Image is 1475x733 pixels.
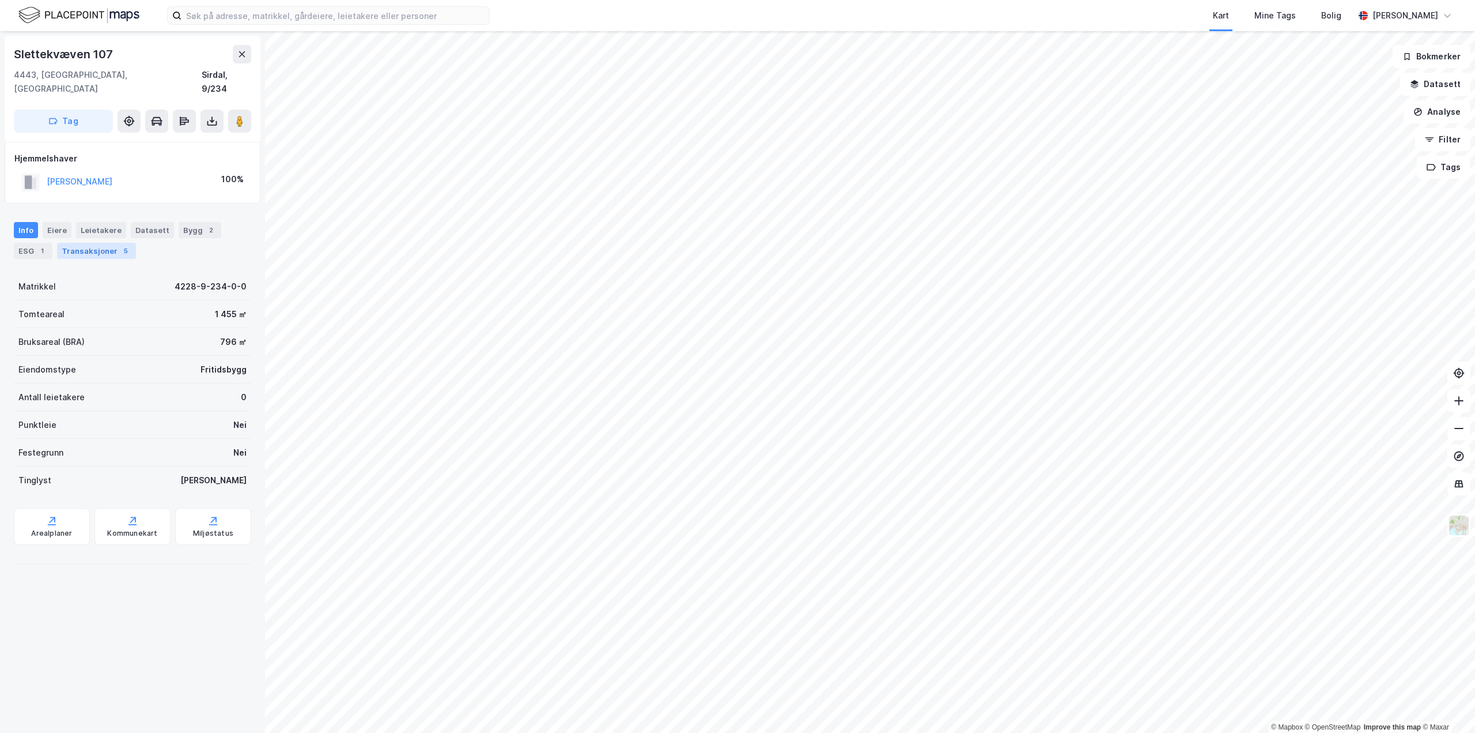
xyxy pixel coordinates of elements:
a: Mapbox [1271,723,1303,731]
img: Z [1448,514,1470,536]
button: Filter [1415,128,1470,151]
div: Mine Tags [1254,9,1296,22]
div: 5 [120,245,131,257]
div: Kart [1213,9,1229,22]
button: Datasett [1400,73,1470,96]
input: Søk på adresse, matrikkel, gårdeiere, leietakere eller personer [181,7,489,24]
div: Datasett [131,222,174,238]
div: Festegrunn [18,446,63,460]
button: Bokmerker [1393,45,1470,68]
div: 796 ㎡ [220,335,247,349]
div: 100% [221,172,244,186]
div: Eiere [43,222,71,238]
div: Nei [233,418,247,432]
button: Tag [14,110,113,133]
div: 4443, [GEOGRAPHIC_DATA], [GEOGRAPHIC_DATA] [14,68,202,96]
div: Punktleie [18,418,56,432]
div: Miljøstatus [193,529,233,538]
div: 2 [205,224,217,236]
div: Kommunekart [107,529,157,538]
div: 1 455 ㎡ [215,307,247,321]
div: Bolig [1321,9,1341,22]
div: Info [14,222,38,238]
div: Fritidsbygg [201,363,247,377]
div: Nei [233,446,247,460]
img: logo.f888ab2527a4732fd821a326f86c7f29.svg [18,5,139,25]
div: Matrikkel [18,280,56,294]
div: Bygg [179,222,221,238]
div: Leietakere [76,222,126,238]
iframe: Chat Widget [1417,678,1475,733]
a: OpenStreetMap [1305,723,1361,731]
div: 1 [36,245,48,257]
div: Bruksareal (BRA) [18,335,85,349]
div: 4228-9-234-0-0 [175,280,247,294]
div: ESG [14,243,52,259]
button: Analyse [1404,100,1470,123]
div: Transaksjoner [57,243,136,259]
div: 0 [241,390,247,404]
div: [PERSON_NAME] [1372,9,1438,22]
div: [PERSON_NAME] [180,473,247,487]
div: Antall leietakere [18,390,85,404]
button: Tags [1417,156,1470,179]
div: Tomteareal [18,307,65,321]
div: Tinglyst [18,473,51,487]
div: Slettekvæven 107 [14,45,115,63]
div: Sirdal, 9/234 [202,68,251,96]
a: Improve this map [1364,723,1421,731]
div: Arealplaner [31,529,72,538]
div: Eiendomstype [18,363,76,377]
div: Kontrollprogram for chat [1417,678,1475,733]
div: Hjemmelshaver [14,152,251,166]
